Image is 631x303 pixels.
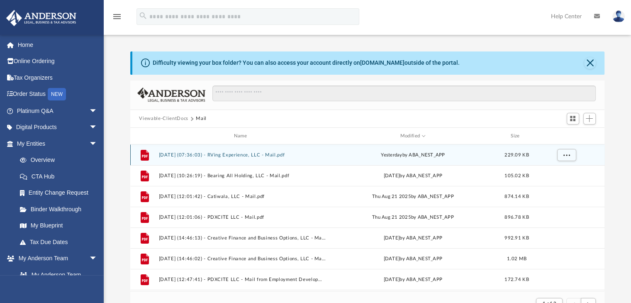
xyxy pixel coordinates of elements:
[329,132,496,140] div: Modified
[504,236,529,240] span: 992.91 KB
[504,153,529,157] span: 229.09 KB
[6,103,110,119] a: Platinum Q&Aarrow_drop_down
[583,113,596,125] button: Add
[6,53,110,70] a: Online Ordering
[329,255,497,263] div: [DATE] by ABA_NEST_APP
[130,144,605,291] div: grid
[360,59,404,66] a: [DOMAIN_NAME]
[557,149,576,161] button: More options
[329,193,497,200] div: Thu Aug 21 2025 by ABA_NEST_APP
[89,135,106,152] span: arrow_drop_down
[6,86,110,103] a: Order StatusNEW
[329,172,497,180] div: [DATE] by ABA_NEST_APP
[12,201,110,217] a: Binder Walkthrough
[12,234,110,250] a: Tax Due Dates
[139,11,148,20] i: search
[153,59,460,67] div: Difficulty viewing your box folder? You can also access your account directly on outside of the p...
[12,266,102,283] a: My Anderson Team
[567,113,579,125] button: Switch to Grid View
[612,10,625,22] img: User Pic
[6,37,110,53] a: Home
[158,277,326,282] button: [DATE] (12:47:41) - PDXCITE LLC - Mail from Employment Development Department.pdf
[329,235,497,242] div: [DATE] by ABA_NEST_APP
[500,132,533,140] div: Size
[158,173,326,178] button: [DATE] (10:26:19) - Bearing All Holding, LLC - Mail.pdf
[6,250,106,267] a: My Anderson Teamarrow_drop_down
[504,173,529,178] span: 105.02 KB
[6,69,110,86] a: Tax Organizers
[584,57,596,69] button: Close
[89,119,106,136] span: arrow_drop_down
[158,256,326,261] button: [DATE] (14:46:02) - Creative Finance and Business Options, LLC - Mail from TRUIST.pdf
[507,257,526,261] span: 1.02 MB
[158,152,326,158] button: [DATE] (07:36:03) - RVing Experience, LLC - Mail.pdf
[12,152,110,169] a: Overview
[158,215,326,220] button: [DATE] (12:01:06) - PDXCITE LLC - Mail.pdf
[504,277,529,282] span: 172.74 KB
[6,119,110,136] a: Digital Productsarrow_drop_down
[89,250,106,267] span: arrow_drop_down
[504,194,529,199] span: 874.14 KB
[139,115,188,122] button: Viewable-ClientDocs
[12,217,106,234] a: My Blueprint
[329,151,497,159] div: by ABA_NEST_APP
[158,194,326,199] button: [DATE] (12:01:42) - Catiwala, LLC - Mail.pdf
[158,132,325,140] div: Name
[4,10,79,26] img: Anderson Advisors Platinum Portal
[212,86,595,101] input: Search files and folders
[89,103,106,120] span: arrow_drop_down
[537,132,595,140] div: id
[504,215,529,220] span: 896.78 KB
[12,185,110,201] a: Entity Change Request
[134,132,154,140] div: id
[12,168,110,185] a: CTA Hub
[381,153,402,157] span: yesterday
[48,88,66,100] div: NEW
[6,135,110,152] a: My Entitiesarrow_drop_down
[329,276,497,283] div: [DATE] by ABA_NEST_APP
[112,16,122,22] a: menu
[158,235,326,241] button: [DATE] (14:46:13) - Creative Finance and Business Options, LLC - Mail from TRUIST.pdf
[112,12,122,22] i: menu
[329,214,497,221] div: Thu Aug 21 2025 by ABA_NEST_APP
[196,115,207,122] button: Mail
